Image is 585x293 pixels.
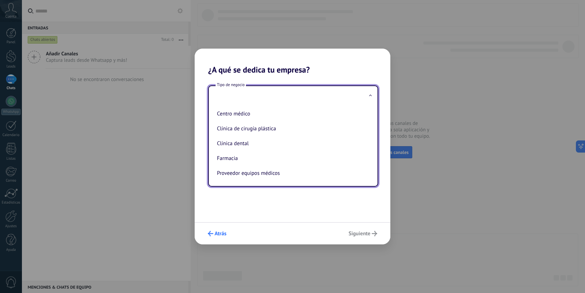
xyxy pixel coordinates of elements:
li: Proveedor equipos médicos [214,166,369,181]
span: Atrás [215,231,226,236]
li: Clínica de cirugía plástica [214,121,369,136]
li: Farmacia [214,151,369,166]
span: Tipo de negocio [216,82,246,88]
li: Centro médico [214,106,369,121]
h2: ¿A qué se dedica tu empresa? [195,49,390,75]
li: Clínica dental [214,136,369,151]
button: Atrás [205,228,229,239]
